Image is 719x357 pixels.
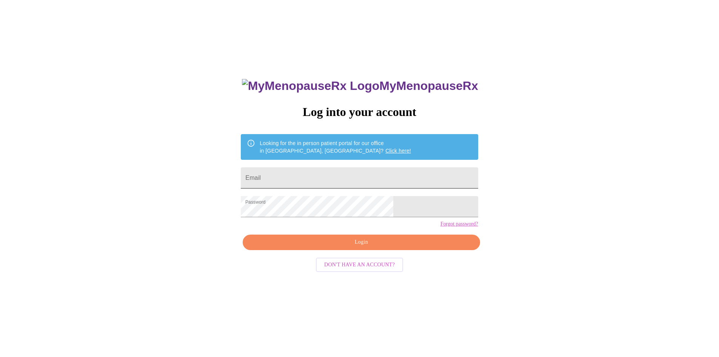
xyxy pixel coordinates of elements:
img: MyMenopauseRx Logo [242,79,379,93]
a: Forgot password? [440,221,478,227]
span: Login [251,238,471,247]
a: Don't have an account? [314,261,405,267]
button: Login [243,235,480,250]
h3: Log into your account [241,105,478,119]
div: Looking for the in person patient portal for our office in [GEOGRAPHIC_DATA], [GEOGRAPHIC_DATA]? [260,136,411,158]
button: Don't have an account? [316,258,403,272]
h3: MyMenopauseRx [242,79,478,93]
a: Click here! [385,148,411,154]
span: Don't have an account? [324,260,395,270]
